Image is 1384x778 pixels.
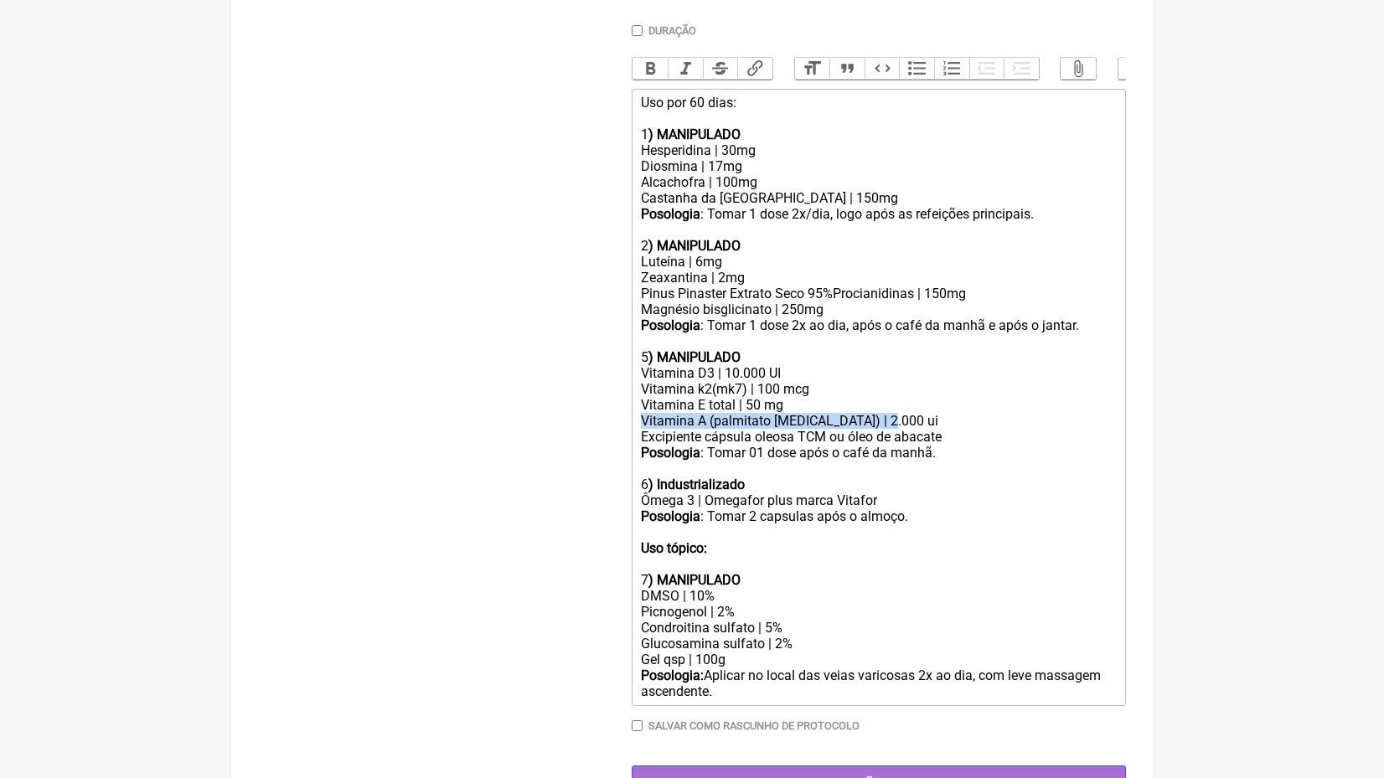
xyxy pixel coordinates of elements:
[641,95,1117,254] div: Uso por 60 dias: 1 Hesperidina | 30mg Diosmina | 17mg Alcachofra | 100mg Castanha da [GEOGRAPHIC_...
[641,333,1117,365] div: 5
[648,24,696,37] label: Duração
[633,58,668,80] button: Bold
[969,58,1004,80] button: Decrease Level
[641,206,700,222] strong: Posologia
[703,58,738,80] button: Strikethrough
[641,445,1117,461] div: : Tomar 01 dose após o café da manhã.
[1118,58,1154,80] button: Undo
[1061,58,1096,80] button: Attach Files
[641,397,1117,413] div: Vitamina E total | 50 mg
[648,349,741,365] strong: ) MANIPULADO
[641,317,1117,333] div: : Tomar 1 dose 2x ao dia, após o café da manhã e após o jantar.
[795,58,830,80] button: Heading
[648,126,741,142] strong: ) MANIPULADO
[737,58,772,80] button: Link
[648,238,741,254] strong: ) MANIPULADO
[641,270,1117,317] div: Zeaxantina | 2mg Pinus Pinaster Extrato Seco 95%Procianidinas | 150mg Magnésio bisglicinato | 250mg
[641,381,1117,397] div: Vitamina k2(mk7) | 100 mcg
[648,572,741,588] strong: ) MANIPULADO
[668,58,703,80] button: Italic
[641,445,700,461] strong: Posologia
[641,461,1117,492] div: 6
[641,317,700,333] strong: Posologia
[641,492,1117,508] div: Ômega 3 | Omegafor plus marca Vitafor
[641,540,707,556] strong: Uso tópico:
[829,58,865,80] button: Quote
[641,508,1117,699] div: : Tomar 2 capsulas após o almoço. 7 DMSO | 10% Picnogenol | 2% Condroitina sulfato | 5% Glucosami...
[648,477,745,492] strong: ) Industrializado
[934,58,969,80] button: Numbers
[865,58,900,80] button: Code
[648,719,860,732] label: Salvar como rascunho de Protocolo
[641,508,700,524] strong: Posologia
[1004,58,1039,80] button: Increase Level
[641,254,1117,270] div: Luteína | 6mg
[641,667,704,683] strong: Posologia:
[899,58,934,80] button: Bullets
[641,413,1117,445] div: Vitamina A (palmitato [MEDICAL_DATA]) | 2.000 ui Excipiente cápsula oleosa TCM ou óleo de abacate
[641,365,1117,381] div: Vitamina D3 | 10.000 UI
